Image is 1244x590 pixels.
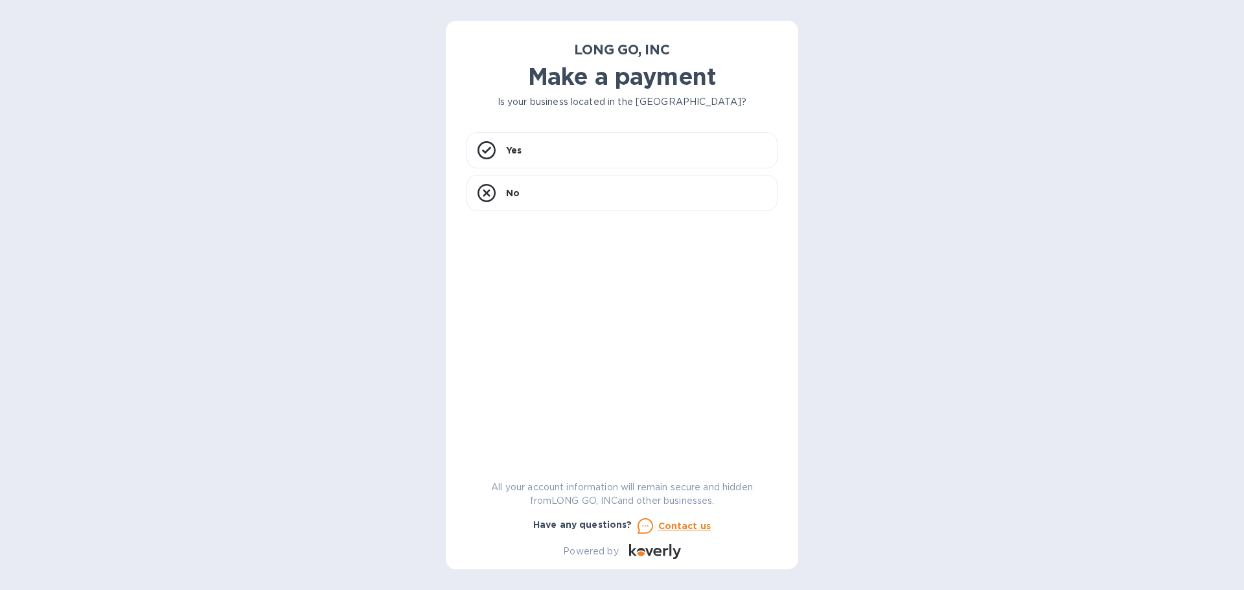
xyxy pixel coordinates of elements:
p: Is your business located in the [GEOGRAPHIC_DATA]? [466,95,777,109]
b: Have any questions? [533,519,632,530]
p: Yes [506,144,522,157]
b: LONG GO, INC [574,41,670,58]
p: Powered by [563,545,618,558]
p: All your account information will remain secure and hidden from LONG GO, INC and other businesses. [466,481,777,508]
u: Contact us [658,521,711,531]
h1: Make a payment [466,63,777,90]
p: No [506,187,520,199]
